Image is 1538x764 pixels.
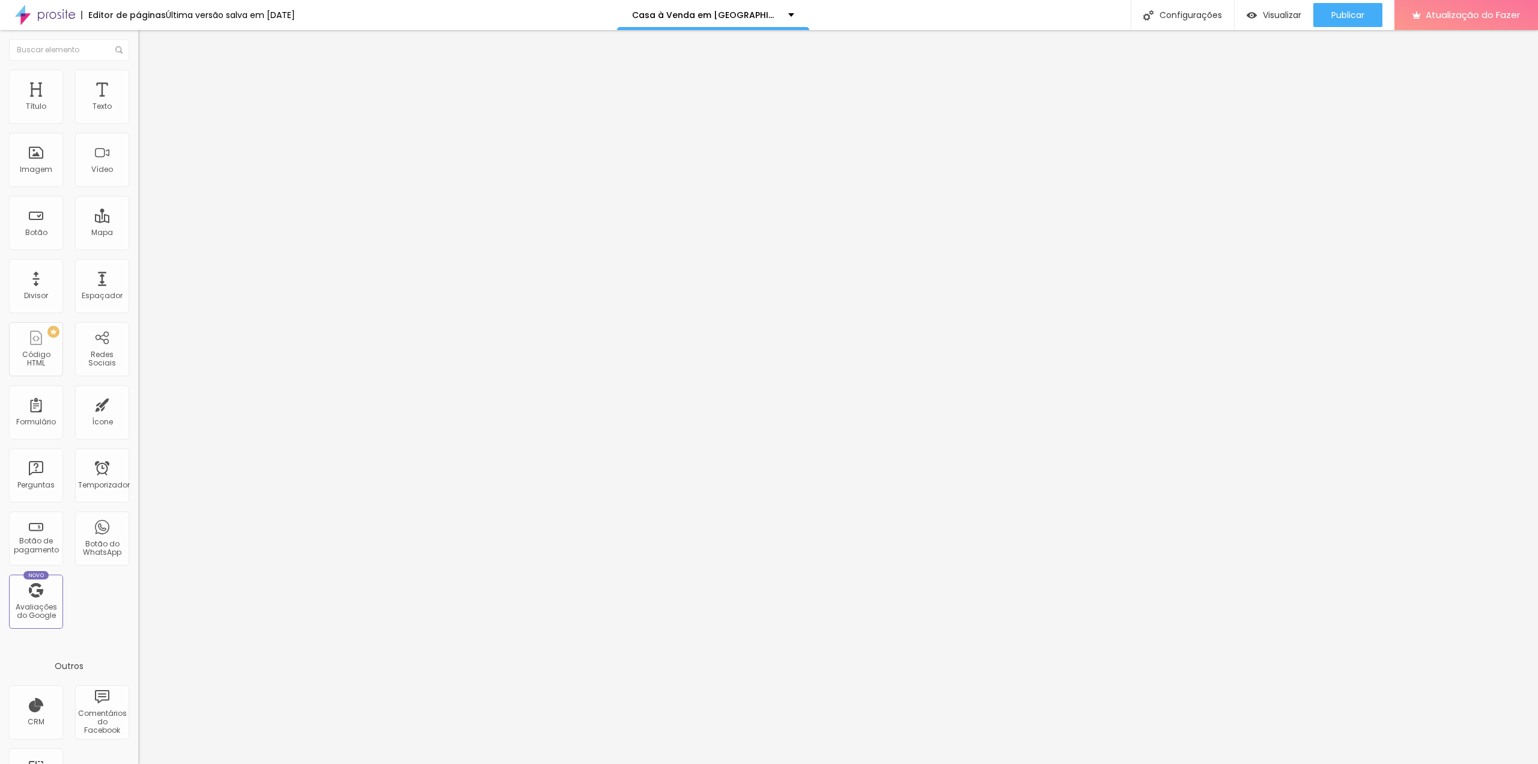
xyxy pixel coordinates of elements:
[78,480,130,490] font: Temporizador
[55,660,84,672] font: Outros
[25,227,47,237] font: Botão
[1247,10,1257,20] img: view-1.svg
[138,30,1538,764] iframe: Editor
[1426,8,1520,21] font: Atualização do Fazer
[83,539,121,557] font: Botão do WhatsApp
[632,9,916,21] font: Casa à Venda em [GEOGRAPHIC_DATA] – [GEOGRAPHIC_DATA]
[16,602,57,620] font: Avaliações do Google
[24,290,48,301] font: Divisor
[28,572,44,579] font: Novo
[1263,9,1301,21] font: Visualizar
[20,164,52,174] font: Imagem
[91,164,113,174] font: Vídeo
[1235,3,1313,27] button: Visualizar
[92,417,113,427] font: Ícone
[1143,10,1153,20] img: Ícone
[16,417,56,427] font: Formulário
[9,39,129,61] input: Buscar elemento
[28,717,44,727] font: CRM
[1313,3,1382,27] button: Publicar
[82,290,123,301] font: Espaçador
[78,708,127,736] font: Comentários do Facebook
[1160,9,1222,21] font: Configurações
[14,536,59,554] font: Botão de pagamento
[115,46,123,53] img: Ícone
[22,349,50,368] font: Código HTML
[17,480,55,490] font: Perguntas
[88,9,166,21] font: Editor de páginas
[1331,9,1364,21] font: Publicar
[26,101,46,111] font: Título
[91,227,113,237] font: Mapa
[166,9,295,21] font: Última versão salva em [DATE]
[88,349,116,368] font: Redes Sociais
[93,101,112,111] font: Texto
